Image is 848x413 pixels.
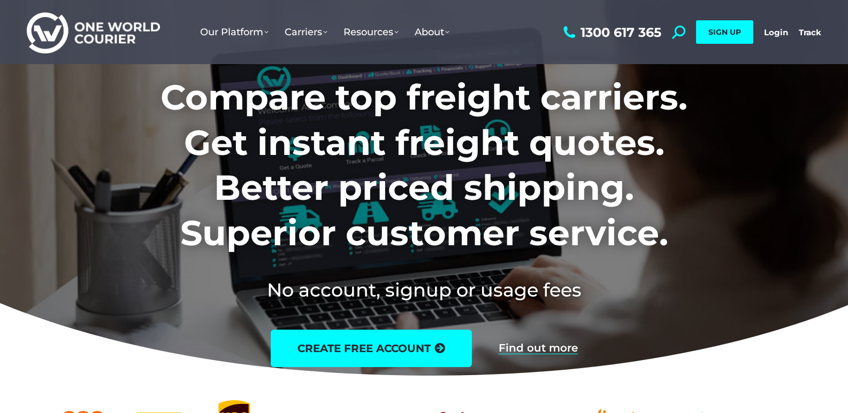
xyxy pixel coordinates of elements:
[335,15,407,49] a: Resources
[415,26,449,38] span: About
[271,330,472,367] a: create free account
[277,15,335,49] a: Carriers
[708,27,741,37] span: SIGN UP
[192,15,277,49] a: Our Platform
[90,75,758,255] h1: Compare top freight carriers. Get instant freight quotes. Better priced shipping. Superior custom...
[561,26,661,39] a: 1300 617 365
[499,342,578,354] a: Find out more
[285,26,327,38] span: Carriers
[799,27,821,37] a: Track
[90,277,758,303] h2: No account, signup or usage fees
[407,15,457,49] a: About
[343,26,399,38] span: Resources
[200,26,269,38] span: Our Platform
[27,11,160,54] img: One World Courier
[764,27,788,37] a: Login
[696,20,753,44] a: SIGN UP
